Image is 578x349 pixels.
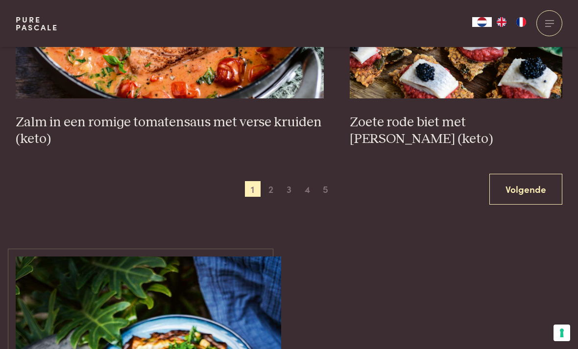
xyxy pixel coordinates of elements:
a: FR [511,17,531,27]
span: 2 [263,181,279,197]
span: 3 [281,181,297,197]
span: 1 [245,181,261,197]
span: 5 [317,181,333,197]
span: 4 [299,181,315,197]
a: EN [492,17,511,27]
a: NL [472,17,492,27]
h3: Zalm in een romige tomatensaus met verse kruiden (keto) [16,114,324,148]
a: PurePascale [16,16,58,31]
a: Volgende [489,174,562,205]
aside: Language selected: Nederlands [472,17,531,27]
div: Language [472,17,492,27]
ul: Language list [492,17,531,27]
button: Uw voorkeuren voor toestemming voor trackingtechnologieën [554,325,570,341]
h3: Zoete rode biet met [PERSON_NAME] (keto) [350,114,562,148]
